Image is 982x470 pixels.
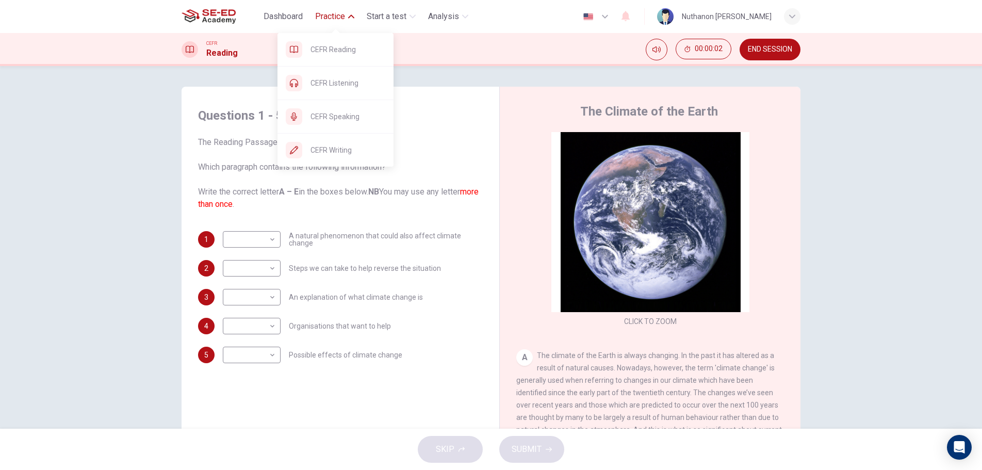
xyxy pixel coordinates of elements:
h1: Reading [206,47,238,59]
img: Profile picture [657,8,674,25]
span: Analysis [428,10,459,23]
span: 4 [204,322,208,330]
h4: Questions 1 - 5 [198,107,483,124]
span: END SESSION [748,45,792,54]
button: Dashboard [259,7,307,26]
div: Nuthanon [PERSON_NAME] [682,10,772,23]
span: A natural phenomenon that could also affect climate change [289,232,483,247]
img: SE-ED Academy logo [182,6,236,27]
span: 3 [204,294,208,301]
div: A [516,349,533,366]
a: SE-ED Academy logo [182,6,259,27]
button: Practice [311,7,358,26]
button: Click to Zoom [605,218,695,243]
span: Dashboard [264,10,303,23]
span: CEFR [206,40,217,47]
span: Practice [315,10,345,23]
div: CEFR Reading [277,33,394,66]
span: 2 [204,265,208,272]
button: 00:00:02 [676,39,731,59]
b: NB [368,187,379,197]
div: Mute [646,39,667,60]
span: CEFR Writing [310,144,385,156]
b: A – E [279,187,299,197]
span: Organisations that want to help [289,322,391,330]
span: Possible effects of climate change [289,351,402,359]
div: Hide [676,39,731,60]
button: Analysis [424,7,472,26]
h4: The Climate of the Earth [580,103,718,120]
span: CEFR Speaking [310,110,385,123]
div: CEFR Writing [277,134,394,167]
span: CEFR Listening [310,77,385,89]
span: An explanation of what climate change is [289,294,423,301]
div: CEFR Speaking [277,100,394,133]
div: Open Intercom Messenger [947,435,972,460]
img: en [582,13,595,21]
span: 1 [204,236,208,243]
span: Start a test [367,10,406,23]
button: Start a test [363,7,420,26]
span: The Reading Passage has 5 paragraphs, . Which paragraph contains the following information? Write... [198,136,483,210]
span: CEFR Reading [310,43,385,56]
div: CEFR Listening [277,67,394,100]
span: 00:00:02 [695,45,723,53]
span: 5 [204,351,208,359]
button: END SESSION [740,39,800,60]
span: Steps we can take to help reverse the situation [289,265,441,272]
